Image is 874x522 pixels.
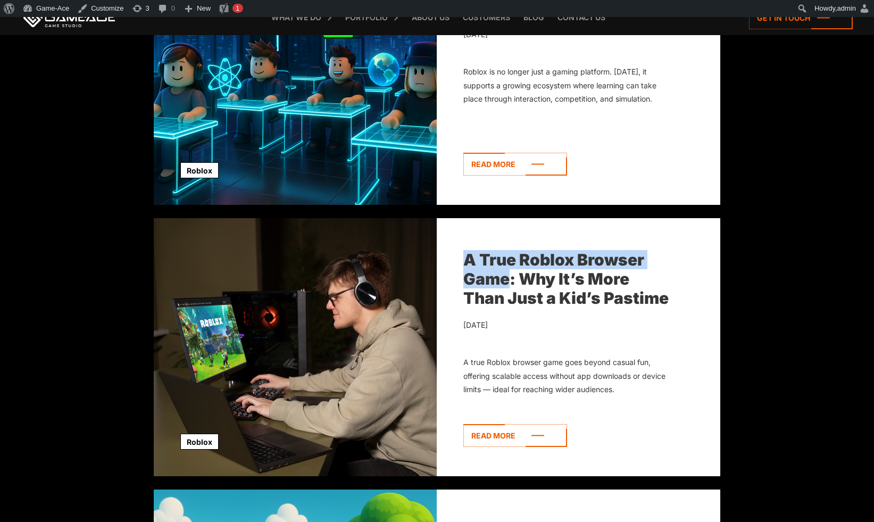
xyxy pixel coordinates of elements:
span: admin [837,4,856,12]
div: [DATE] [463,318,672,332]
div: Roblox is no longer just a gaming platform. [DATE], it supports a growing ecosystem where learnin... [463,65,672,106]
a: Read more [463,153,567,176]
a: Roblox [180,162,219,178]
img: A True Roblox Browser Game: Why It’s More Than Just a Kid’s Pastime [154,218,437,476]
div: A true Roblox browser game goes beyond casual fun, offering scalable access without app downloads... [463,355,672,396]
a: Roblox [180,434,219,450]
a: Get in touch [749,6,853,29]
a: A True Roblox Browser Game: Why It’s More Than Just a Kid’s Pastime [463,250,669,308]
span: 1 [236,4,239,12]
a: Read more [463,424,567,447]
